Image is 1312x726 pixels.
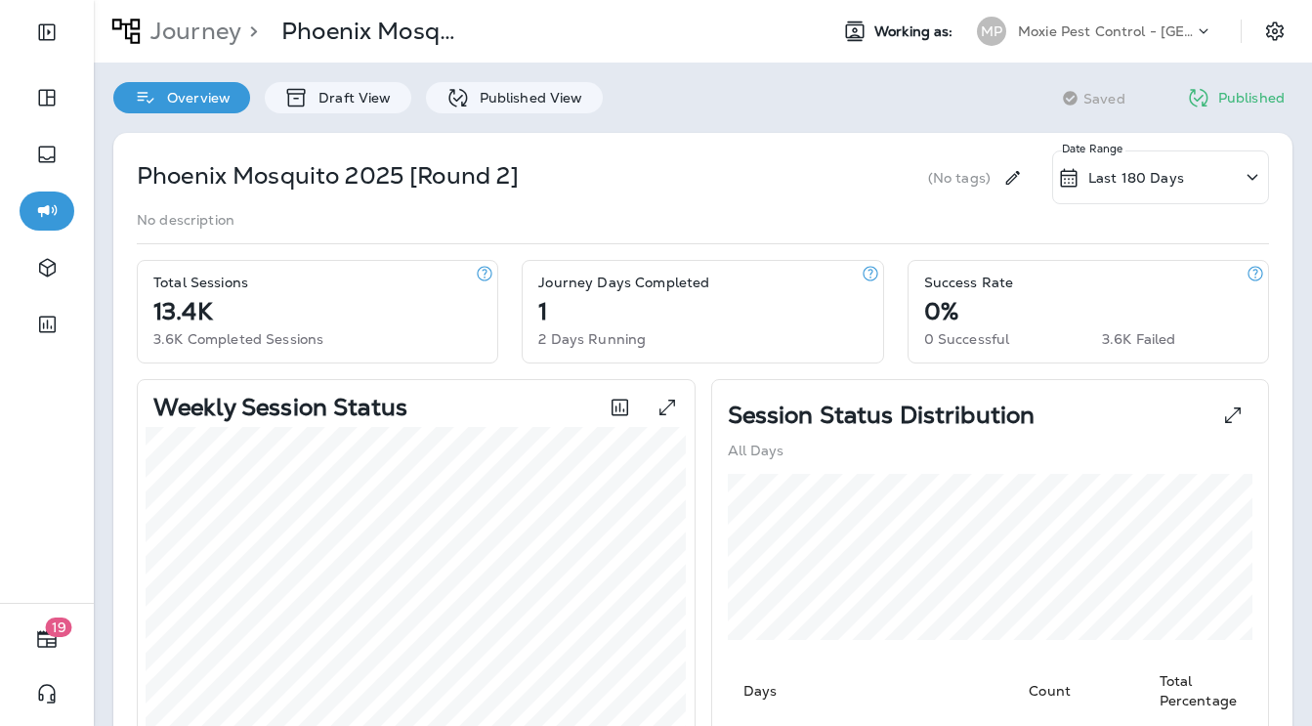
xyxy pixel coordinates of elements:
p: Published View [470,90,583,106]
p: Draft View [309,90,391,106]
button: Toggle between session count and session percentage [600,388,640,427]
button: View graph expanded to full screen [648,388,687,427]
p: Session Status Distribution [728,407,1036,423]
span: 19 [46,618,72,637]
p: Success Rate [924,275,1014,290]
p: All Days [728,443,784,458]
button: Expand Sidebar [20,13,74,52]
span: Saved [1083,91,1125,107]
p: Published [1218,90,1285,106]
p: Journey [143,17,241,46]
p: 0 Successful [924,331,1010,347]
p: 1 [538,304,547,320]
p: 3.6K Failed [1102,331,1176,347]
button: View Pie expanded to full screen [1213,396,1252,435]
p: > [241,17,258,46]
div: Edit [995,150,1031,204]
p: Date Range [1062,141,1125,156]
p: 0% [924,304,958,320]
p: 3.6K Completed Sessions [153,331,323,347]
p: Overview [157,90,231,106]
p: Journey Days Completed [538,275,709,290]
button: Settings [1257,14,1292,49]
p: Phoenix Mosquito 2025 [Round 2] [137,160,519,192]
p: Weekly Session Status [153,400,407,415]
p: No description [137,212,234,228]
div: MP [977,17,1006,46]
p: Phoenix Mosquito 2025 [Round 2] [281,17,469,46]
button: 19 [20,619,74,659]
p: (No tags) [928,170,991,186]
span: Working as: [874,23,957,40]
p: Total Sessions [153,275,248,290]
p: Moxie Pest Control - [GEOGRAPHIC_DATA] [1018,23,1194,39]
p: Last 180 Days [1088,170,1184,186]
p: 2 Days Running [538,331,646,347]
p: 13.4K [153,304,212,320]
